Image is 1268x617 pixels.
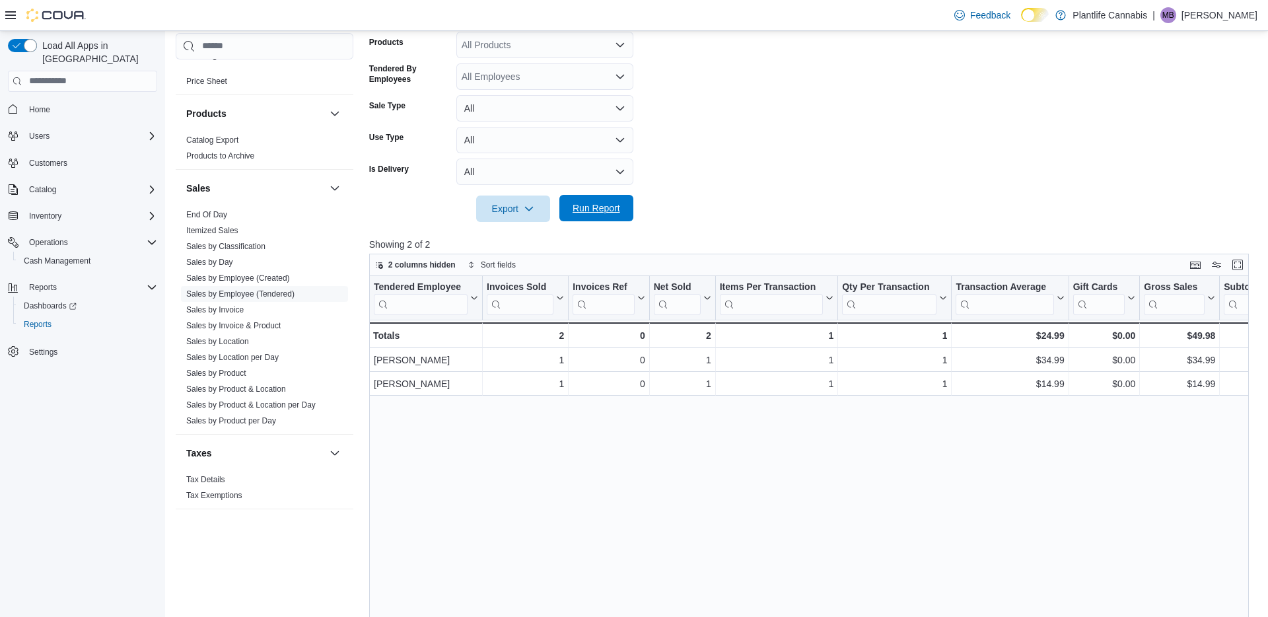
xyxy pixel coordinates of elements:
[186,305,244,314] a: Sales by Invoice
[24,343,157,359] span: Settings
[24,101,157,118] span: Home
[18,316,157,332] span: Reports
[186,76,227,87] span: Price Sheet
[186,369,246,378] a: Sales by Product
[37,39,157,65] span: Load All Apps in [GEOGRAPHIC_DATA]
[1160,7,1176,23] div: Michael Bolen
[487,281,553,293] div: Invoices Sold
[186,384,286,394] a: Sales by Product & Location
[29,282,57,293] span: Reports
[186,490,242,501] span: Tax Exemptions
[956,281,1053,314] div: Transaction Average
[374,281,468,314] div: Tendered Employee
[1021,8,1049,22] input: Dark Mode
[956,376,1064,392] div: $14.99
[487,376,564,392] div: 1
[29,347,57,357] span: Settings
[487,328,564,344] div: 2
[186,416,276,425] a: Sales by Product per Day
[374,376,478,392] div: [PERSON_NAME]
[26,9,86,22] img: Cova
[186,491,242,500] a: Tax Exemptions
[327,47,343,63] button: Pricing
[3,100,162,119] button: Home
[186,352,279,363] span: Sales by Location per Day
[369,63,451,85] label: Tendered By Employees
[186,151,254,161] a: Products to Archive
[186,107,227,120] h3: Products
[481,260,516,270] span: Sort fields
[186,273,290,283] span: Sales by Employee (Created)
[186,474,225,485] span: Tax Details
[559,195,633,221] button: Run Report
[24,301,77,311] span: Dashboards
[573,201,620,215] span: Run Report
[186,321,281,330] a: Sales by Invoice & Product
[186,320,281,331] span: Sales by Invoice & Product
[186,226,238,235] a: Itemized Sales
[327,106,343,122] button: Products
[1144,281,1205,293] div: Gross Sales
[24,319,52,330] span: Reports
[720,352,834,368] div: 1
[653,281,700,293] div: Net Sold
[1073,352,1135,368] div: $0.00
[484,196,542,222] span: Export
[176,73,353,94] div: Pricing
[1073,7,1147,23] p: Plantlife Cannabis
[374,281,468,293] div: Tendered Employee
[1187,257,1203,273] button: Keyboard shortcuts
[186,400,316,410] a: Sales by Product & Location per Day
[970,9,1010,22] span: Feedback
[24,279,157,295] span: Reports
[615,40,625,50] button: Open list of options
[3,233,162,252] button: Operations
[573,281,634,293] div: Invoices Ref
[949,2,1016,28] a: Feedback
[487,281,553,314] div: Invoices Sold
[3,153,162,172] button: Customers
[186,135,238,145] span: Catalog Export
[186,151,254,161] span: Products to Archive
[456,95,633,122] button: All
[13,315,162,334] button: Reports
[720,376,834,392] div: 1
[719,328,833,344] div: 1
[654,376,711,392] div: 1
[186,77,227,86] a: Price Sheet
[1152,7,1155,23] p: |
[186,289,295,299] a: Sales by Employee (Tendered)
[176,472,353,509] div: Taxes
[186,182,324,195] button: Sales
[573,352,645,368] div: 0
[29,237,68,248] span: Operations
[462,257,521,273] button: Sort fields
[1162,7,1174,23] span: MB
[24,279,62,295] button: Reports
[186,258,233,267] a: Sales by Day
[573,281,634,314] div: Invoices Ref
[186,107,324,120] button: Products
[842,328,947,344] div: 1
[186,289,295,299] span: Sales by Employee (Tendered)
[13,252,162,270] button: Cash Management
[842,281,936,314] div: Qty Per Transaction
[719,281,833,314] button: Items Per Transaction
[369,37,404,48] label: Products
[369,132,404,143] label: Use Type
[1073,281,1125,314] div: Gift Card Sales
[388,260,456,270] span: 2 columns hidden
[3,207,162,225] button: Inventory
[842,281,947,314] button: Qty Per Transaction
[24,182,61,198] button: Catalog
[3,278,162,297] button: Reports
[3,180,162,199] button: Catalog
[186,209,227,220] span: End Of Day
[956,281,1053,293] div: Transaction Average
[842,281,936,293] div: Qty Per Transaction
[456,159,633,185] button: All
[842,376,947,392] div: 1
[370,257,461,273] button: 2 columns hidden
